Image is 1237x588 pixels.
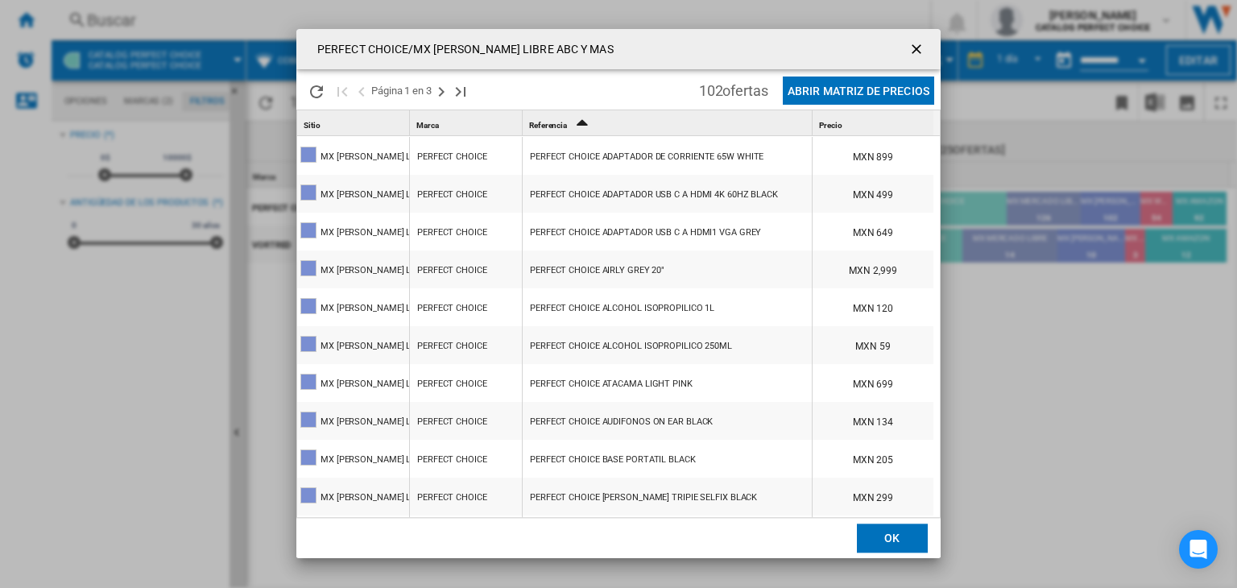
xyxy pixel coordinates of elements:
wk-reference-title-cell: PERFECT CHOICE [410,440,522,477]
span: Marca [416,121,439,130]
div: MX [PERSON_NAME] LIBRE ABC Y MAS [321,290,478,327]
div: MXN 649 [813,213,933,250]
div: PERFECT CHOICE [417,252,487,289]
div: https://www.mercadolibre.com.mx/bolso-de-mujer-para-laptop-156--perfect-choice-sahara/up/MLMU3234... [523,516,812,553]
wk-reference-title-cell: MX MERCADO LIBRE ABC Y MAS [297,478,409,515]
button: Primera página [333,72,352,110]
div: MXN 59 [813,326,933,363]
wk-reference-title-cell: MX MERCADO LIBRE ABC Y MAS [297,288,409,325]
div: PERFECT CHOICE AIRLY GREY 20" [530,252,664,289]
button: >Página anterior [352,72,371,110]
button: Abrir Matriz de precios [783,77,934,105]
div: PERFECT CHOICE [417,176,487,213]
div: MXN 120 [813,288,933,325]
div: Sort Ascending [526,110,812,135]
div: PERFECT CHOICE [417,441,487,478]
div: PERFECT CHOICE [PERSON_NAME] TRIPIE SELFIX BLACK [530,479,757,516]
div: PERFECT CHOICE AUDIFONOS ON EAR BLACK [530,404,713,441]
span: Página 1 en 3 [371,72,432,110]
div: https://www.mercadolibre.com.mx/audifonos-alambricos-ajustables-para-streaming-con-microfono-perf... [523,402,812,439]
div: MX [PERSON_NAME] LIBRE ABC Y MAS [321,252,478,289]
wk-reference-title-cell: MX MERCADO LIBRE ABC Y MAS [297,364,409,401]
wk-reference-title-cell: MX MERCADO LIBRE ABC Y MAS [297,137,409,174]
wk-reference-title-cell: MX MERCADO LIBRE ABC Y MAS [297,251,409,288]
div: MX [PERSON_NAME] LIBRE ABC Y MAS [321,441,478,478]
div: https://www.mercadolibre.com.mx/limpiador-de-alcohol-para-componentes-electronicos-perfect/up/MLM... [523,326,812,363]
div: MX [PERSON_NAME] LIBRE ABC Y MAS [321,176,478,213]
wk-reference-title-cell: PERFECT CHOICE [410,326,522,363]
span: Referencia [529,121,567,130]
div: PERFECT CHOICE ALCOHOL ISOPROPILICO 250ML [530,328,732,365]
div: PERFECT CHOICE [417,366,487,403]
div: MXN 205 [813,440,933,477]
div: Sort None [413,110,522,135]
div: https://articulo.mercadolibre.com.mx/MLM-1865285995-base-antiderrapante-portatil-para-laptop-y-ta... [523,440,812,477]
wk-reference-title-cell: PERFECT CHOICE [410,478,522,515]
div: MXN 2,999 [813,251,933,288]
div: MX [PERSON_NAME] LIBRE ABC Y MAS [321,404,478,441]
h4: PERFECT CHOICE/MX [PERSON_NAME] LIBRE ABC Y MAS [309,42,614,58]
div: PERFECT CHOICE [417,404,487,441]
div: MXN 899 [813,137,933,174]
div: PERFECT CHOICE ADAPTADOR DE CORRIENTE 65W WHITE [530,139,763,176]
div: Referencia Sort Ascending [526,110,812,135]
div: Sort None [300,110,409,135]
button: Página siguiente [432,72,451,110]
wk-reference-title-cell: PERFECT CHOICE [410,516,522,553]
wk-reference-title-cell: MX MERCADO LIBRE ABC Y MAS [297,213,409,250]
div: MXN 699 [813,364,933,401]
div: https://www.mercadolibre.com.mx/mochila-de-mujer-para-laptop-156--perfect-choice-atacama/up/MLMU3... [523,364,812,401]
div: PERFECT CHOICE ADAPTADOR USB C A HDMI1 VGA GREY [530,214,761,251]
wk-reference-title-cell: MX MERCADO LIBRE ABC Y MAS [297,440,409,477]
span: Precio [819,121,842,130]
wk-reference-title-cell: MX MERCADO LIBRE ABC Y MAS [297,402,409,439]
div: PERFECT CHOICE [417,290,487,327]
div: https://articulo.mercadolibre.com.mx/MLM-3585413390-baston-tripie-selfie-stick-plegable-luz-led-p... [523,478,812,515]
div: MX [PERSON_NAME] LIBRE ABC Y MAS [321,139,478,176]
div: https://articulo.mercadolibre.com.mx/MLM-2155041795-maleta-de-viaje-10kg-laptop-4-ruedas-airly-pe... [523,251,812,288]
div: Sitio Sort None [300,110,409,135]
div: PERFECT CHOICE [417,479,487,516]
wk-reference-title-cell: PERFECT CHOICE [410,251,522,288]
span: Sitio [304,121,321,130]
div: Open Intercom Messenger [1179,530,1218,569]
wk-reference-title-cell: PERFECT CHOICE [410,402,522,439]
div: MX [PERSON_NAME] LIBRE ABC Y MAS [321,366,478,403]
wk-reference-title-cell: PERFECT CHOICE [410,288,522,325]
div: Sort None [816,110,933,135]
wk-reference-title-cell: MX MERCADO LIBRE ABC Y MAS [297,516,409,553]
div: MXN 499 [813,175,933,212]
div: https://www.mercadolibre.com.mx/cable-adaptador-hdmi-4k-full-hd-usb-tipo-c-perfect-choice/up/MLMU... [523,175,812,212]
button: getI18NText('BUTTONS.CLOSE_DIALOG') [902,33,934,65]
div: MX [PERSON_NAME] LIBRE ABC Y MAS [321,479,478,516]
div: PERFECT CHOICE BASE PORTATIL BLACK [530,441,696,478]
div: MX [PERSON_NAME] LIBRE ABC Y MAS [321,328,478,365]
div: PERFECT CHOICE [417,214,487,251]
wk-reference-title-cell: PERFECT CHOICE [410,364,522,401]
span: 102 [691,72,776,106]
div: PERFECT CHOICE [417,139,487,176]
button: Última página [451,72,470,110]
div: PERFECT CHOICE ADAPTADOR USB C A HDMI 4K 60HZ BLACK [530,176,778,213]
wk-reference-title-cell: PERFECT CHOICE [410,213,522,250]
button: Recargar [300,72,333,110]
wk-reference-title-cell: MX MERCADO LIBRE ABC Y MAS [297,175,409,212]
wk-reference-title-cell: MX MERCADO LIBRE ABC Y MAS [297,326,409,363]
div: Precio Sort None [816,110,933,135]
div: MXN 799 [813,516,933,553]
div: PERFECT CHOICE ALCOHOL ISOPROPILICO 1L [530,290,714,327]
div: Marca Sort None [413,110,522,135]
div: MXN 299 [813,478,933,515]
ng-md-icon: getI18NText('BUTTONS.CLOSE_DIALOG') [908,41,928,60]
wk-reference-title-cell: PERFECT CHOICE [410,175,522,212]
div: https://www.mercadolibre.com.mx/cargador-de-pared-65w-usb-y-tipo-c-laptop-tablet-vc-color-blanco/... [523,137,812,174]
div: MX [PERSON_NAME] LIBRE ABC Y MAS [321,214,478,251]
button: OK [857,524,928,553]
div: https://www.mercadolibre.com.mx/limpiador-de-alcohol-para-componentes-electronicos-1-litro/up/MLM... [523,288,812,325]
span: Sort Ascending [569,121,594,130]
div: https://www.mercadolibre.com.mx/adaptador-usbc-a-hdmi1vga-perfect-choice/up/MLMU465486201?pdp_fil... [523,213,812,250]
span: ofertas [722,82,767,99]
wk-reference-title-cell: PERFECT CHOICE [410,137,522,174]
div: PERFECT CHOICE [417,328,487,365]
div: MXN 134 [813,402,933,439]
